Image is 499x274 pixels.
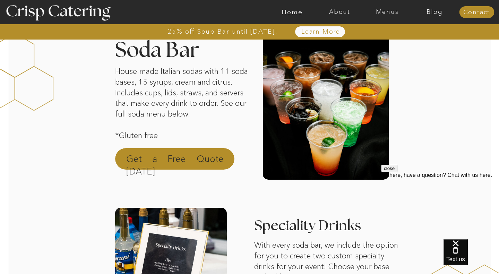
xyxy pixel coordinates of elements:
[444,239,499,274] iframe: podium webchat widget bubble
[363,9,411,16] a: Menus
[254,219,475,225] h3: Speciality Drinks
[411,9,458,16] a: Blog
[126,153,224,169] a: Get a Free Quote [DATE]
[316,9,363,16] a: About
[115,66,248,140] p: House-made Italian sodas with 11 soda bases, 15 syrups, cream and citrus. Includes cups, lids, st...
[143,28,303,35] a: 25% off Soup Bar until [DATE]!
[115,40,248,59] h2: Soda Bar
[285,28,356,35] a: Learn More
[381,165,499,248] iframe: podium webchat widget prompt
[459,9,494,16] a: Contact
[268,9,316,16] a: Home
